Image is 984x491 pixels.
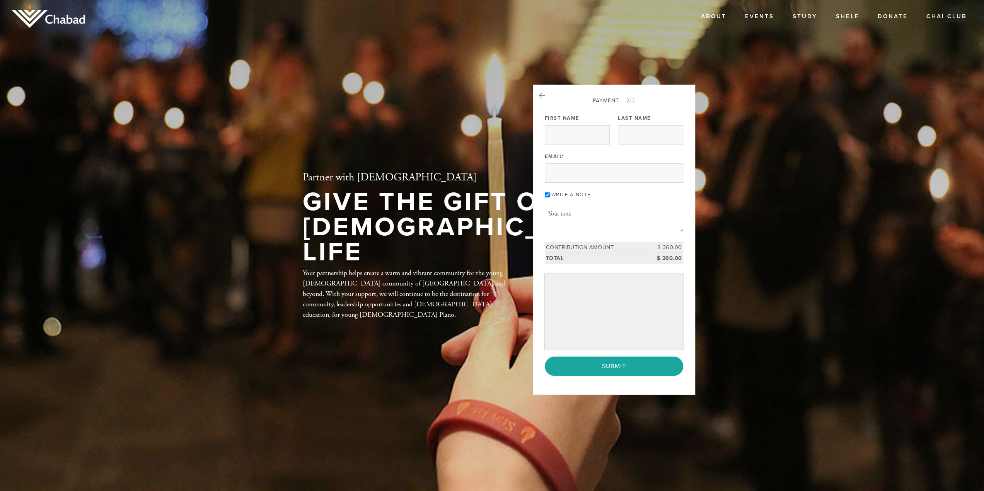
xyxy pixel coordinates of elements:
td: $ 360.00 [648,253,683,264]
span: This field is required. [562,153,564,160]
span: /2 [622,97,635,104]
td: Contribution Amount [545,242,648,253]
span: 2 [626,97,630,104]
h1: Give the Gift of [DEMOGRAPHIC_DATA] Life [303,190,626,265]
label: First Name [545,115,580,122]
td: Total [545,253,648,264]
img: logo_half.png [12,4,85,28]
div: Your partnership helps create a warm and vibrant community for the young [DEMOGRAPHIC_DATA] commu... [303,268,508,320]
h2: Partner with [DEMOGRAPHIC_DATA] [303,171,626,184]
a: Chai Club [921,9,973,24]
label: Write a note [551,192,591,198]
td: $ 360.00 [648,242,683,253]
input: Submit [545,357,683,376]
a: Study [787,9,823,24]
a: Donate [872,9,914,24]
label: Last Name [618,115,651,122]
div: Payment [545,97,683,105]
label: Email [545,153,564,160]
iframe: Secure payment input frame [546,275,682,348]
a: Events [739,9,780,24]
a: About [695,9,732,24]
a: Shelf [830,9,865,24]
